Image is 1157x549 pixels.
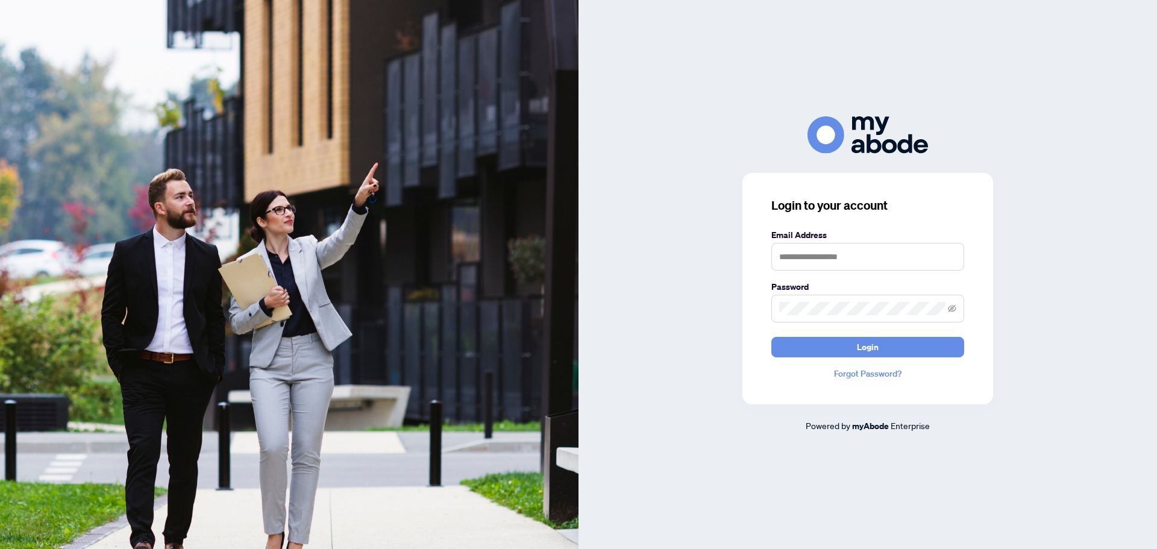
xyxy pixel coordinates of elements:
[771,367,964,380] a: Forgot Password?
[771,337,964,357] button: Login
[857,337,879,357] span: Login
[891,420,930,431] span: Enterprise
[771,280,964,293] label: Password
[771,228,964,242] label: Email Address
[807,116,928,153] img: ma-logo
[948,304,956,313] span: eye-invisible
[771,197,964,214] h3: Login to your account
[806,420,850,431] span: Powered by
[852,419,889,433] a: myAbode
